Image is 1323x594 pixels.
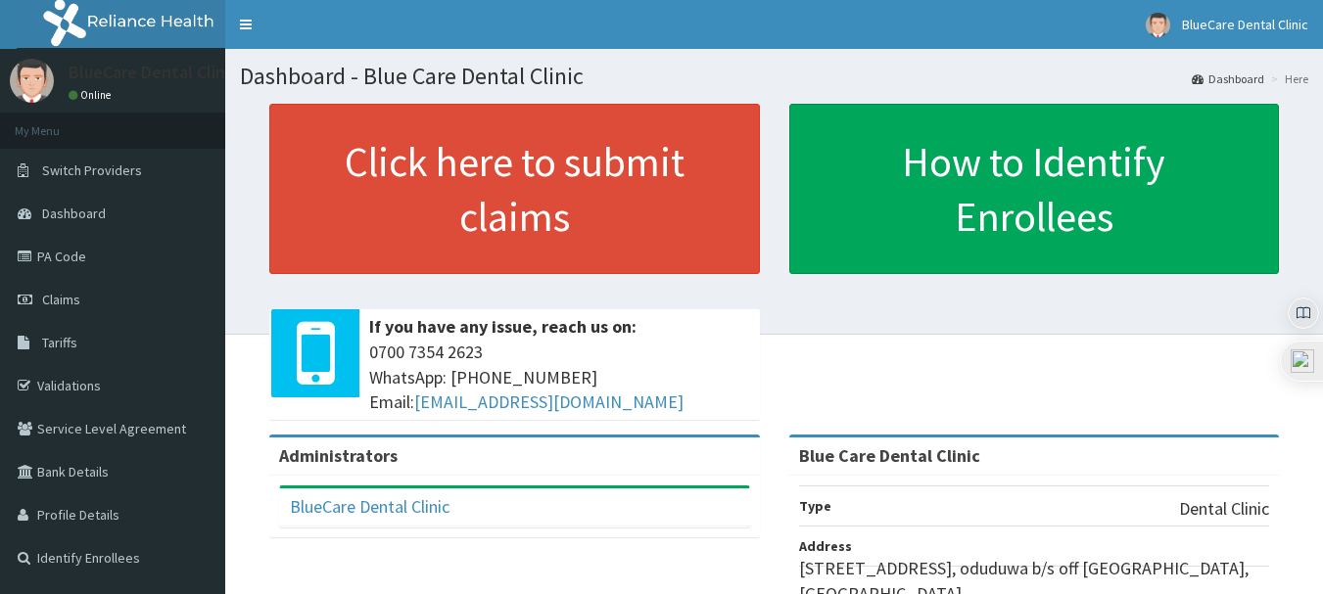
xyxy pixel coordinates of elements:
p: BlueCare Dental Clinic [69,64,238,81]
a: [EMAIL_ADDRESS][DOMAIN_NAME] [414,390,684,413]
b: Administrators [279,444,398,467]
b: Type [799,497,831,515]
a: Click here to submit claims [269,104,760,274]
a: Dashboard [1192,70,1264,87]
a: How to Identify Enrollees [789,104,1280,274]
a: BlueCare Dental Clinic [290,495,449,518]
span: Dashboard [42,205,106,222]
p: Dental Clinic [1179,496,1269,522]
a: Online [69,88,116,102]
span: BlueCare Dental Clinic [1182,16,1308,33]
li: Here [1266,70,1308,87]
h1: Dashboard - Blue Care Dental Clinic [240,64,1308,89]
b: Address [799,537,852,555]
span: Switch Providers [42,161,142,179]
span: 0700 7354 2623 WhatsApp: [PHONE_NUMBER] Email: [369,340,750,415]
img: User Image [1146,13,1170,37]
img: User Image [10,59,54,103]
strong: Blue Care Dental Clinic [799,444,980,467]
b: If you have any issue, reach us on: [369,315,637,338]
span: Tariffs [42,334,77,351]
span: Claims [42,291,80,308]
